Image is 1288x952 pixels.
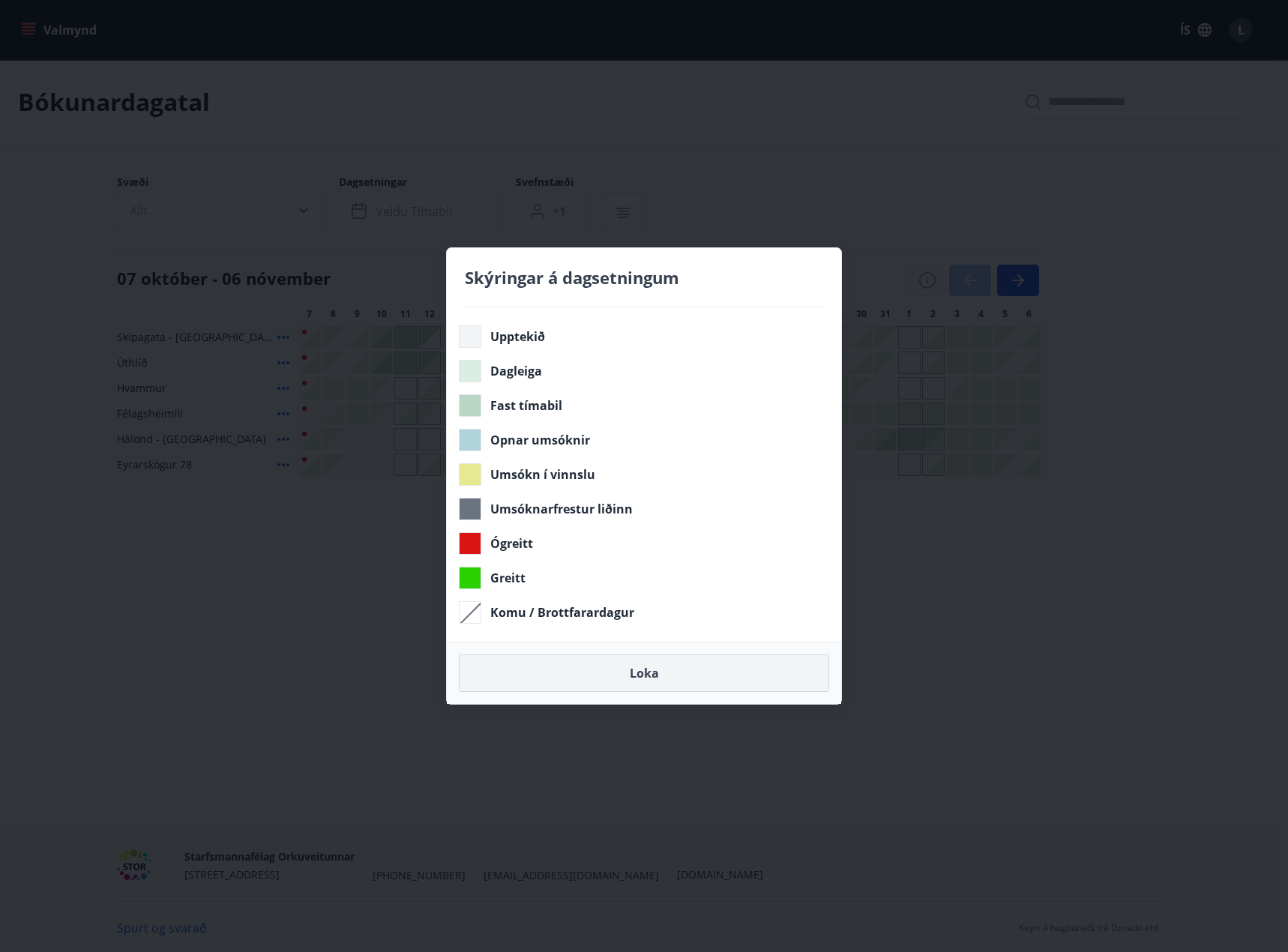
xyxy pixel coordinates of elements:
span: Upptekið [490,328,545,345]
span: Greitt [490,570,526,586]
span: Ógreitt [490,535,533,552]
button: Loka [459,654,829,692]
span: Umsóknarfrestur liðinn [490,501,633,517]
span: Opnar umsóknir [490,432,590,448]
span: Dagleiga [490,363,542,379]
span: Umsókn í vinnslu [490,466,595,483]
span: Komu / Brottfarardagur [490,604,634,621]
h4: Skýringar á dagsetningum [465,266,823,289]
span: Fast tímabil [490,397,562,414]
